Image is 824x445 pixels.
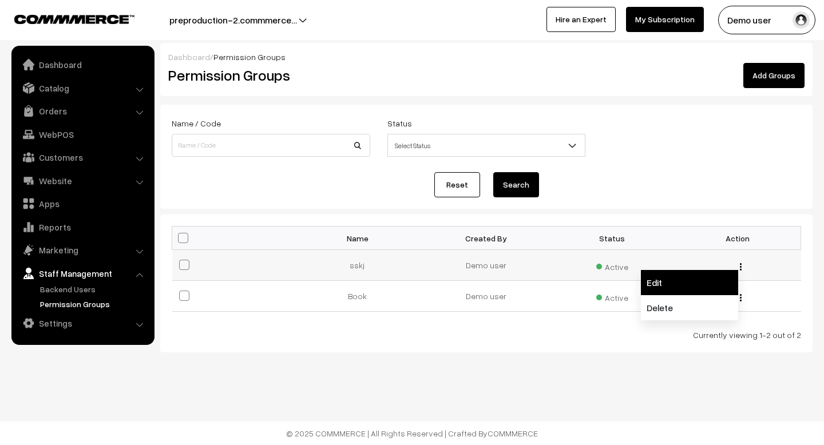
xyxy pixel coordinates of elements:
[743,63,805,88] a: Add Groups
[298,227,423,250] th: Name
[423,250,549,281] td: Demo user
[675,227,801,250] th: Action
[14,147,150,168] a: Customers
[172,329,801,341] div: Currently viewing 1-2 out of 2
[423,281,549,312] td: Demo user
[596,289,628,304] span: Active
[168,52,210,62] a: Dashboard
[387,134,586,157] span: Select Status
[298,281,423,312] td: Book
[14,193,150,214] a: Apps
[213,52,286,62] span: Permission Groups
[546,7,616,32] a: Hire an Expert
[14,263,150,284] a: Staff Management
[298,250,423,281] td: sskj
[172,117,221,129] label: Name / Code
[37,283,150,295] a: Backend Users
[387,117,412,129] label: Status
[14,170,150,191] a: Website
[493,172,539,197] button: Search
[172,134,370,157] input: Name / Code
[718,6,815,34] button: Demo user
[14,54,150,75] a: Dashboard
[626,7,704,32] a: My Subscription
[14,11,114,25] a: COMMMERCE
[37,298,150,310] a: Permission Groups
[740,294,742,301] img: Menu
[129,6,337,34] button: preproduction-2.commmerce…
[549,227,675,250] th: Status
[793,11,810,29] img: user
[434,172,480,197] a: Reset
[14,15,134,23] img: COMMMERCE
[168,51,805,63] div: /
[488,428,538,438] a: COMMMERCE
[641,270,738,295] a: Edit
[641,295,738,320] a: Delete
[14,101,150,121] a: Orders
[740,263,742,271] img: Menu
[388,136,585,156] span: Select Status
[423,227,549,250] th: Created By
[14,124,150,145] a: WebPOS
[14,78,150,98] a: Catalog
[14,240,150,260] a: Marketing
[596,258,628,273] span: Active
[14,313,150,333] a: Settings
[168,66,478,84] h2: Permission Groups
[14,217,150,237] a: Reports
